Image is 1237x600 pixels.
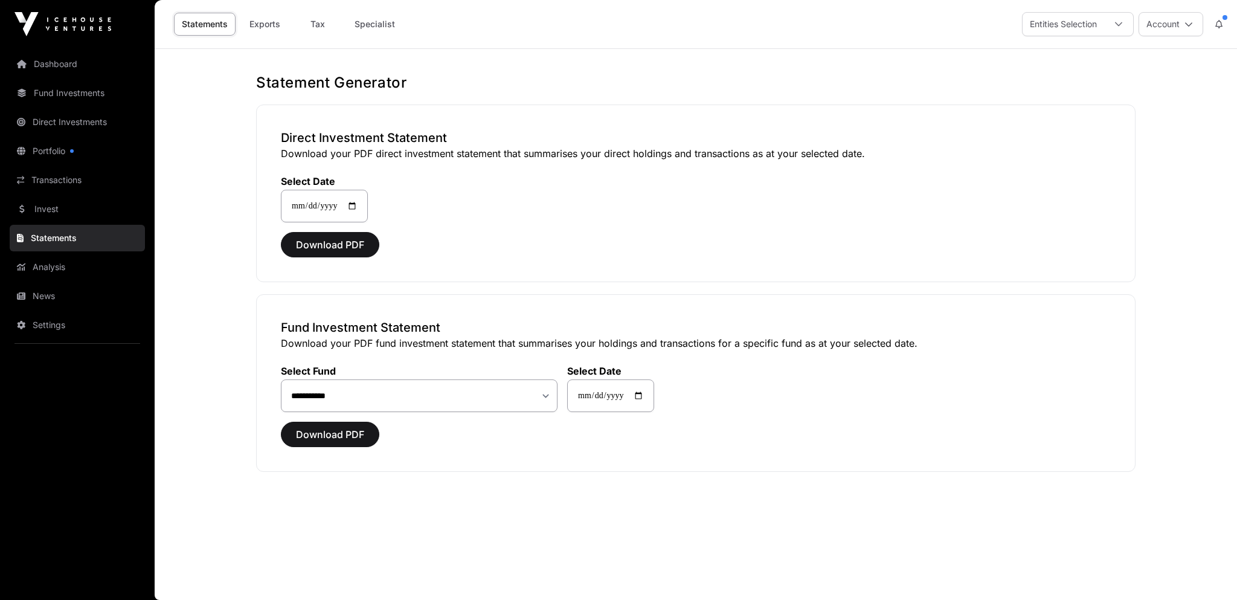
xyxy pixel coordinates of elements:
p: Download your PDF direct investment statement that summarises your direct holdings and transactio... [281,146,1111,161]
label: Select Fund [281,365,557,377]
a: News [10,283,145,309]
button: Download PDF [281,232,379,257]
a: Analysis [10,254,145,280]
label: Select Date [281,175,368,187]
a: Exports [240,13,289,36]
img: Icehouse Ventures Logo [14,12,111,36]
button: Download PDF [281,422,379,447]
a: Direct Investments [10,109,145,135]
a: Fund Investments [10,80,145,106]
label: Select Date [567,365,654,377]
a: Transactions [10,167,145,193]
a: Invest [10,196,145,222]
a: Tax [294,13,342,36]
span: Download PDF [296,237,364,252]
a: Statements [174,13,236,36]
button: Account [1139,12,1203,36]
a: Download PDF [281,244,379,256]
h1: Statement Generator [256,73,1136,92]
p: Download your PDF fund investment statement that summarises your holdings and transactions for a ... [281,336,1111,350]
h3: Direct Investment Statement [281,129,1111,146]
h3: Fund Investment Statement [281,319,1111,336]
a: Portfolio [10,138,145,164]
a: Statements [10,225,145,251]
a: Specialist [347,13,403,36]
a: Dashboard [10,51,145,77]
a: Settings [10,312,145,338]
span: Download PDF [296,427,364,442]
div: Entities Selection [1023,13,1104,36]
a: Download PDF [281,434,379,446]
